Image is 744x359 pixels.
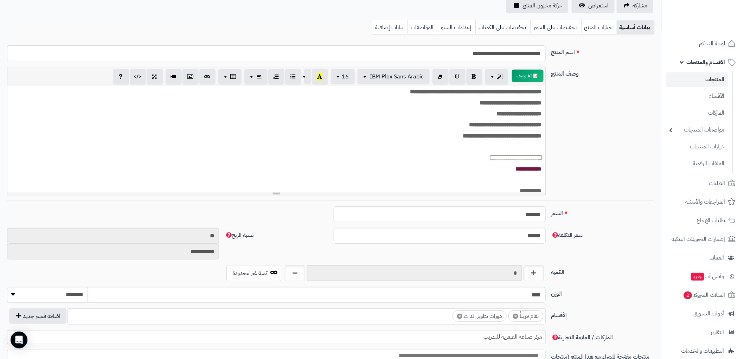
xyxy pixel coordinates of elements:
a: وآتس آبجديد [666,268,740,285]
span: وآتس آب [691,271,724,281]
a: المواصفات [408,20,438,34]
a: بيانات إضافية [372,20,408,34]
span: 16 [342,72,349,81]
span: الطلبات [709,178,725,188]
span: نسبة الربح [225,231,254,239]
a: العملاء [666,249,740,266]
a: إشعارات التحويلات البنكية [666,231,740,248]
span: استعراض [589,1,609,10]
label: اسم المنتج [549,45,658,57]
a: أدوات التسويق [666,305,740,322]
a: الأقسام [666,89,728,104]
span: مركز صناعة العبقرية للتدريب [7,332,545,342]
li: تقام قريباً [508,310,544,322]
a: السلات المتروكة2 [666,287,740,303]
span: طلبات الإرجاع [697,216,725,225]
a: خيارات المنتج [581,20,617,34]
button: 📝 AI وصف [512,70,544,82]
a: الماركات [666,105,728,121]
a: الملفات الرقمية [666,156,728,171]
button: اضافة قسم جديد [9,308,66,324]
span: السلات المتروكة [683,290,725,300]
span: الماركات / العلامة التجارية [551,333,613,342]
span: مركز صناعة العبقرية للتدريب [7,330,546,344]
span: × [513,314,518,319]
button: IBM Plex Sans Arabic [358,69,430,84]
a: تخفيضات على الكميات [475,20,530,34]
span: العملاء [711,253,724,263]
a: لوحة التحكم [666,35,740,52]
span: إشعارات التحويلات البنكية [672,234,725,244]
label: السعر [549,206,658,218]
span: IBM Plex Sans Arabic [370,72,424,81]
label: وصف المنتج [549,67,658,78]
a: مواصفات المنتجات [666,122,728,137]
span: لوحة التحكم [699,39,725,49]
label: الكمية [549,265,658,276]
div: Open Intercom Messenger [11,332,27,348]
img: logo-2.png [696,19,737,34]
span: التطبيقات والخدمات [681,346,724,356]
button: 16 [331,69,355,84]
a: إعدادات السيو [438,20,475,34]
span: الأقسام والمنتجات [687,57,725,67]
a: المراجعات والأسئلة [666,193,740,210]
a: التقارير [666,324,740,341]
span: المراجعات والأسئلة [686,197,725,207]
label: الوزن [549,287,658,298]
label: الأقسام [549,308,658,320]
span: التقارير [711,327,724,337]
li: دورات تطوير الذات [453,310,507,322]
span: × [457,314,462,319]
a: طلبات الإرجاع [666,212,740,229]
span: مشاركه [633,1,648,10]
a: الطلبات [666,175,740,192]
span: حركة مخزون المنتج [522,1,563,10]
a: بيانات أساسية [617,20,654,34]
a: خيارات المنتجات [666,139,728,154]
span: جديد [691,273,704,281]
a: تخفيضات على السعر [530,20,581,34]
a: المنتجات [666,72,728,87]
span: 2 [684,291,692,299]
span: أدوات التسويق [694,309,724,319]
span: سعر التكلفة [551,231,583,239]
